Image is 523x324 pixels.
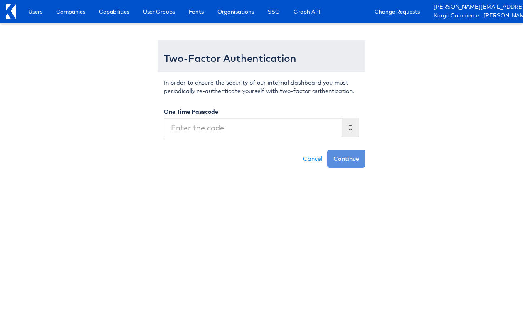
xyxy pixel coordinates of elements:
[164,53,359,64] h3: Two-Factor Authentication
[287,4,327,19] a: Graph API
[50,4,91,19] a: Companies
[137,4,181,19] a: User Groups
[211,4,260,19] a: Organisations
[261,4,286,19] a: SSO
[164,108,218,116] label: One Time Passcode
[28,7,42,16] span: Users
[189,7,204,16] span: Fonts
[268,7,280,16] span: SSO
[99,7,129,16] span: Capabilities
[368,4,426,19] a: Change Requests
[143,7,175,16] span: User Groups
[294,7,321,16] span: Graph API
[434,3,517,12] a: [PERSON_NAME][EMAIL_ADDRESS][DOMAIN_NAME]
[164,118,342,137] input: Enter the code
[93,4,136,19] a: Capabilities
[22,4,49,19] a: Users
[327,150,365,168] button: Continue
[183,4,210,19] a: Fonts
[217,7,254,16] span: Organisations
[164,79,359,95] p: In order to ensure the security of our internal dashboard you must periodically re-authenticate y...
[56,7,85,16] span: Companies
[298,150,327,168] a: Cancel
[434,12,517,20] a: Kargo Commerce - [PERSON_NAME]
